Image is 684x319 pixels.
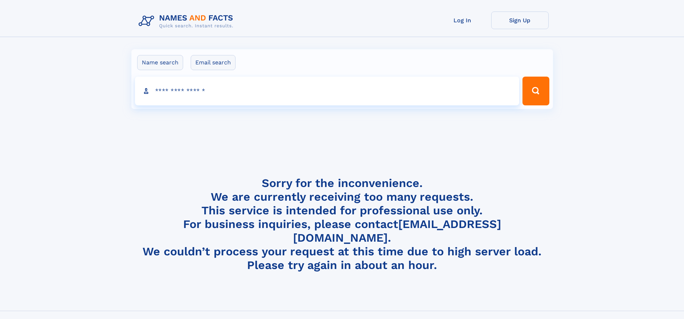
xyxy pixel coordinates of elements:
[191,55,236,70] label: Email search
[135,77,520,105] input: search input
[136,176,549,272] h4: Sorry for the inconvenience. We are currently receiving too many requests. This service is intend...
[491,12,549,29] a: Sign Up
[293,217,501,245] a: [EMAIL_ADDRESS][DOMAIN_NAME]
[136,12,239,31] img: Logo Names and Facts
[137,55,183,70] label: Name search
[522,77,549,105] button: Search Button
[434,12,491,29] a: Log In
